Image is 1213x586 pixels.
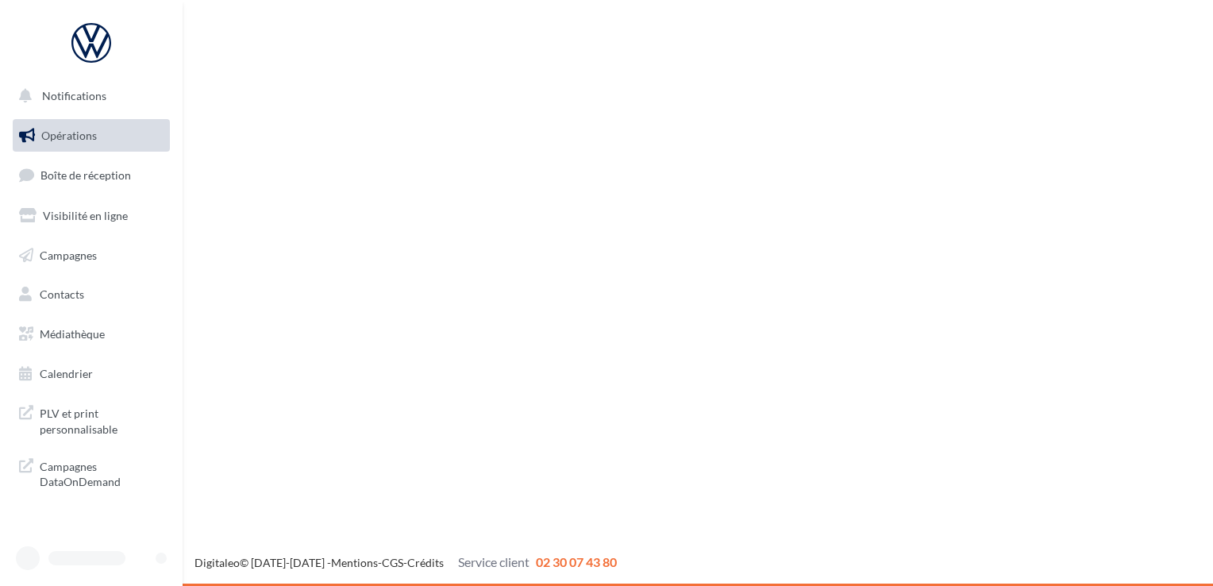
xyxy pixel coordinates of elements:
[40,456,164,490] span: Campagnes DataOnDemand
[458,554,529,569] span: Service client
[10,396,173,443] a: PLV et print personnalisable
[40,248,97,261] span: Campagnes
[382,556,403,569] a: CGS
[194,556,240,569] a: Digitaleo
[10,278,173,311] a: Contacts
[10,357,173,391] a: Calendrier
[10,449,173,496] a: Campagnes DataOnDemand
[10,119,173,152] a: Opérations
[407,556,444,569] a: Crédits
[40,327,105,341] span: Médiathèque
[40,367,93,380] span: Calendrier
[10,199,173,233] a: Visibilité en ligne
[40,403,164,437] span: PLV et print personnalisable
[536,554,617,569] span: 02 30 07 43 80
[42,89,106,102] span: Notifications
[40,287,84,301] span: Contacts
[10,239,173,272] a: Campagnes
[10,158,173,192] a: Boîte de réception
[10,318,173,351] a: Médiathèque
[43,209,128,222] span: Visibilité en ligne
[331,556,378,569] a: Mentions
[40,168,131,182] span: Boîte de réception
[194,556,617,569] span: © [DATE]-[DATE] - - -
[10,79,167,113] button: Notifications
[41,129,97,142] span: Opérations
